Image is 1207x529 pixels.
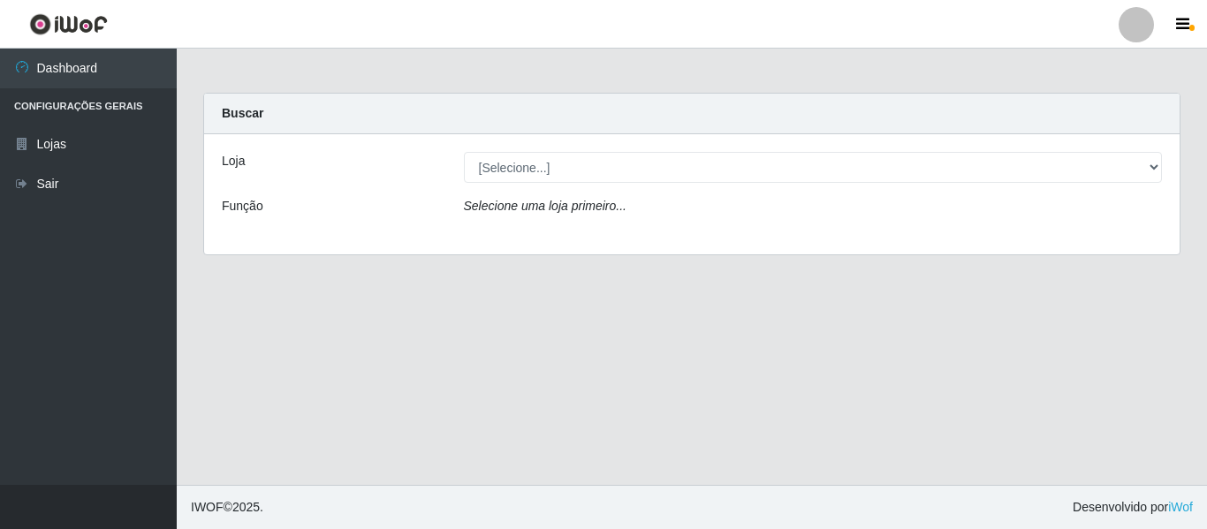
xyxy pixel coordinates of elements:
span: Desenvolvido por [1073,498,1193,517]
span: IWOF [191,500,224,514]
span: © 2025 . [191,498,263,517]
label: Loja [222,152,245,170]
label: Função [222,197,263,215]
img: CoreUI Logo [29,13,108,35]
i: Selecione uma loja primeiro... [464,199,626,213]
strong: Buscar [222,106,263,120]
a: iWof [1168,500,1193,514]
